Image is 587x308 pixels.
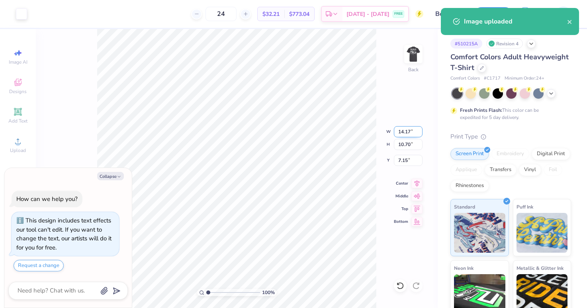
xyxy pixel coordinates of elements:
span: FREE [394,11,403,17]
span: Top [394,206,408,212]
div: Print Type [450,132,571,141]
div: Image uploaded [464,17,567,26]
span: # C1717 [484,75,501,82]
span: Standard [454,203,475,211]
div: Screen Print [450,148,489,160]
button: close [567,17,573,26]
span: Add Text [8,118,27,124]
span: Upload [10,147,26,154]
div: This design includes text effects our tool can't edit. If you want to change the text, our artist... [16,216,112,251]
span: Comfort Colors [450,75,480,82]
div: # 510215A [450,39,482,49]
span: Comfort Colors Adult Heavyweight T-Shirt [450,52,569,72]
span: $773.04 [289,10,309,18]
div: Applique [450,164,482,176]
strong: Fresh Prints Flash: [460,107,502,113]
div: Vinyl [519,164,541,176]
span: $32.21 [262,10,280,18]
span: Image AI [9,59,27,65]
span: Designs [9,88,27,95]
span: Metallic & Glitter Ink [517,264,564,272]
div: Foil [544,164,562,176]
div: Embroidery [491,148,529,160]
button: Request a change [14,260,64,271]
img: Back [405,46,421,62]
div: How can we help you? [16,195,78,203]
input: Untitled Design [429,6,468,22]
span: Minimum Order: 24 + [505,75,544,82]
span: Middle [394,193,408,199]
span: Bottom [394,219,408,224]
div: This color can be expedited for 5 day delivery. [460,107,558,121]
button: Collapse [97,172,124,180]
span: Puff Ink [517,203,533,211]
span: 100 % [262,289,275,296]
span: [DATE] - [DATE] [346,10,389,18]
div: Revision 4 [486,39,523,49]
div: Back [408,66,419,73]
input: – – [205,7,237,21]
span: Neon Ink [454,264,474,272]
div: Rhinestones [450,180,489,192]
div: Transfers [485,164,517,176]
img: Puff Ink [517,213,568,253]
div: Digital Print [532,148,570,160]
img: Standard [454,213,505,253]
span: Center [394,181,408,186]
